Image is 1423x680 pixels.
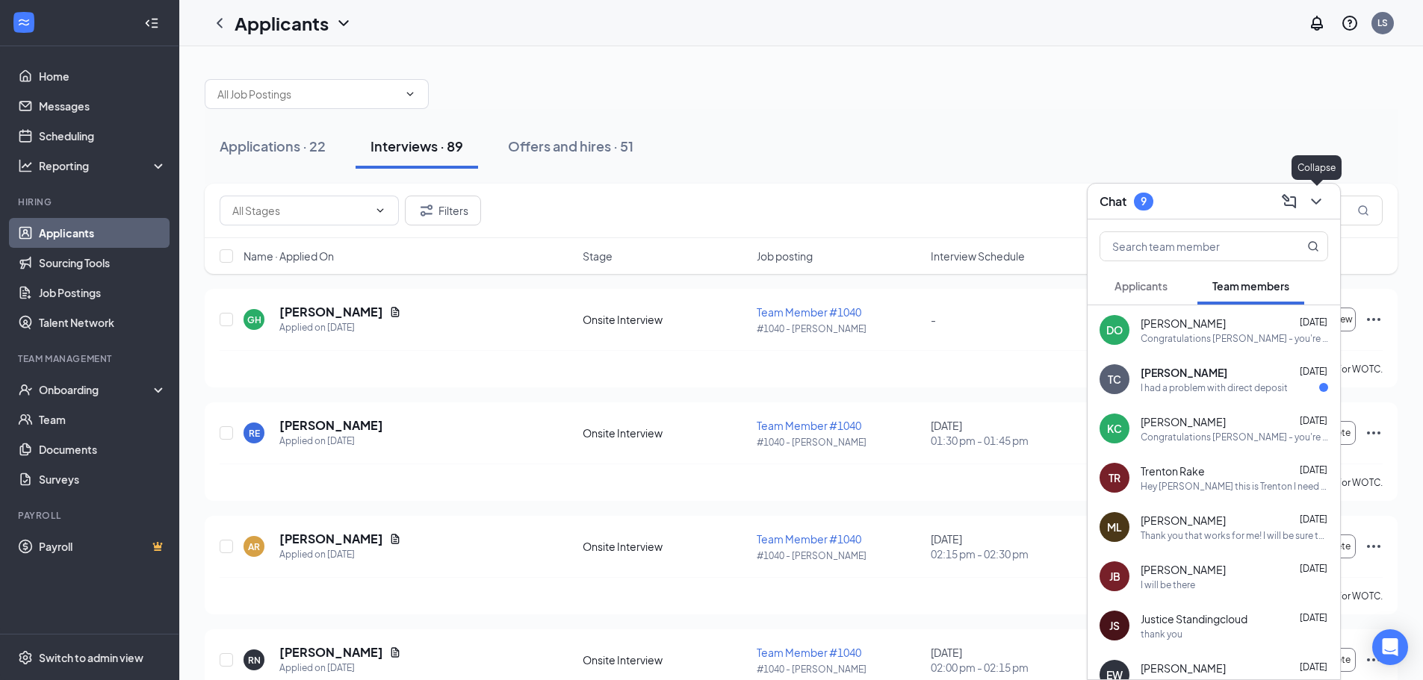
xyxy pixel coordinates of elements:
[232,202,368,219] input: All Stages
[279,531,383,547] h5: [PERSON_NAME]
[18,509,164,522] div: Payroll
[931,249,1025,263] span: Interview Schedule
[18,158,33,173] svg: Analysis
[18,650,33,665] svg: Settings
[1300,464,1327,475] span: [DATE]
[1341,14,1359,32] svg: QuestionInfo
[244,249,334,263] span: Name · Applied On
[931,418,1096,448] div: [DATE]
[757,249,813,263] span: Job posting
[279,320,401,335] div: Applied on [DATE]
[1300,612,1327,623] span: [DATE]
[389,533,401,545] svg: Document
[1141,661,1226,676] span: [PERSON_NAME]
[1365,311,1383,328] svg: Ellipses
[757,663,922,676] p: #1040 - [PERSON_NAME]
[1141,578,1195,591] div: I will be there
[1106,322,1123,337] div: DO
[1300,316,1327,328] span: [DATE]
[39,650,143,665] div: Switch to admin view
[39,158,167,173] div: Reporting
[1141,332,1328,345] div: Congratulations [PERSON_NAME] - you're hired! Please check your email for important information a...
[757,419,861,432] span: Team Member #1040
[279,434,383,449] div: Applied on [DATE]
[931,531,1096,561] div: [DATE]
[757,322,922,335] p: #1040 - [PERSON_NAME]
[1377,16,1388,29] div: LS
[404,88,416,100] svg: ChevronDown
[418,202,435,219] svg: Filter
[279,644,383,661] h5: [PERSON_NAME]
[235,10,329,36] h1: Applicants
[1107,520,1122,534] div: ML
[211,14,229,32] svg: ChevronLeft
[18,196,164,208] div: Hiring
[1304,190,1328,213] button: ChevronDown
[1141,316,1226,331] span: [PERSON_NAME]
[1108,372,1121,387] div: TC
[1300,366,1327,377] span: [DATE]
[39,248,167,278] a: Sourcing Tools
[405,196,481,225] button: Filter Filters
[1141,628,1182,640] div: thank you
[1141,464,1205,478] span: Trenton Rake
[39,434,167,464] a: Documents
[583,539,748,554] div: Onsite Interview
[18,352,164,365] div: Team Management
[931,313,936,326] span: -
[1109,470,1120,485] div: TR
[39,278,167,308] a: Job Postings
[1357,205,1369,216] svg: MagnifyingGlass
[757,646,861,659] span: Team Member #1040
[583,249,613,263] span: Stage
[39,464,167,494] a: Surveys
[248,540,260,553] div: AR
[39,308,167,337] a: Talent Network
[18,382,33,397] svg: UserCheck
[1141,381,1288,394] div: I had a problem with direct deposit
[931,546,1096,561] span: 02:15 pm - 02:30 pm
[1109,569,1120,584] div: JB
[757,549,922,562] p: #1040 - [PERSON_NAME]
[1100,193,1126,210] h3: Chat
[583,425,748,440] div: Onsite Interview
[248,654,261,667] div: RN
[279,661,401,676] div: Applied on [DATE]
[1212,279,1289,293] span: Team members
[39,382,154,397] div: Onboarding
[1300,661,1327,673] span: [DATE]
[1141,562,1226,577] span: [PERSON_NAME]
[39,61,167,91] a: Home
[1365,651,1383,669] svg: Ellipses
[335,14,353,32] svg: ChevronDown
[1372,629,1408,665] div: Open Intercom Messenger
[144,16,159,31] svg: Collapse
[1107,421,1122,436] div: KC
[757,532,861,546] span: Team Member #1040
[1141,365,1227,380] span: [PERSON_NAME]
[1141,611,1247,626] span: Justice Standingcloud
[389,646,401,658] svg: Document
[39,91,167,121] a: Messages
[931,433,1096,448] span: 01:30 pm - 01:45 pm
[39,218,167,248] a: Applicants
[371,137,463,155] div: Interviews · 89
[1114,279,1168,293] span: Applicants
[217,86,398,102] input: All Job Postings
[279,417,383,434] h5: [PERSON_NAME]
[279,547,401,562] div: Applied on [DATE]
[583,652,748,667] div: Onsite Interview
[247,314,261,326] div: GH
[1307,240,1319,252] svg: MagnifyingGlass
[1365,424,1383,442] svg: Ellipses
[39,531,167,561] a: PayrollCrown
[1141,513,1226,528] span: [PERSON_NAME]
[279,304,383,320] h5: [PERSON_NAME]
[508,137,633,155] div: Offers and hires · 51
[1300,415,1327,426] span: [DATE]
[1308,14,1326,32] svg: Notifications
[374,205,386,216] svg: ChevronDown
[1141,431,1328,443] div: Congratulations [PERSON_NAME] - you're hired! Please check your email for important information a...
[1280,193,1298,210] svg: ComposeMessage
